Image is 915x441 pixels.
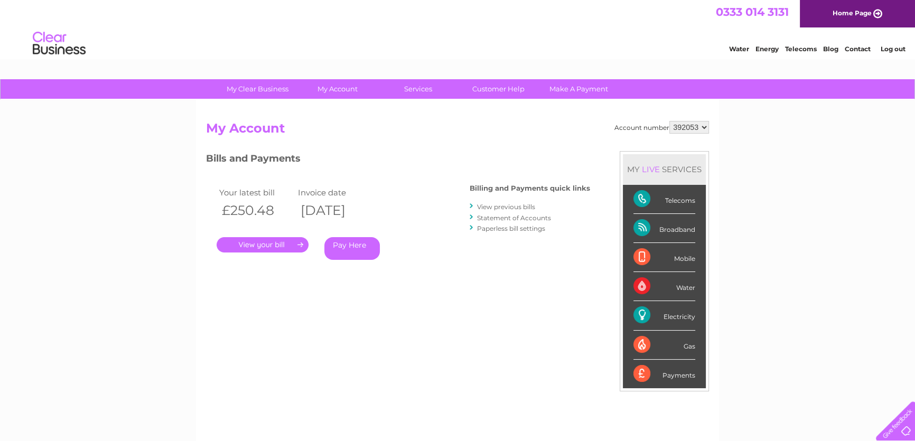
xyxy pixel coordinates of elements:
a: Water [729,45,749,53]
div: Telecoms [633,185,695,214]
div: Mobile [633,243,695,272]
td: Your latest bill [217,185,295,200]
a: Paperless bill settings [477,224,545,232]
div: Electricity [633,301,695,330]
a: Services [375,79,462,99]
a: Energy [755,45,779,53]
div: Payments [633,360,695,388]
div: Account number [614,121,709,134]
h2: My Account [206,121,709,141]
a: Statement of Accounts [477,214,551,222]
h3: Bills and Payments [206,151,590,170]
div: LIVE [640,164,662,174]
a: Make A Payment [535,79,622,99]
div: Clear Business is a trading name of Verastar Limited (registered in [GEOGRAPHIC_DATA] No. 3667643... [209,6,708,51]
a: Blog [823,45,838,53]
a: Telecoms [785,45,817,53]
a: Log out [880,45,905,53]
a: 0333 014 3131 [716,5,789,18]
a: View previous bills [477,203,535,211]
th: [DATE] [295,200,374,221]
td: Invoice date [295,185,374,200]
div: Water [633,272,695,301]
a: My Account [294,79,381,99]
a: . [217,237,309,252]
div: Broadband [633,214,695,243]
h4: Billing and Payments quick links [470,184,590,192]
th: £250.48 [217,200,295,221]
a: Customer Help [455,79,542,99]
a: Pay Here [324,237,380,260]
div: Gas [633,331,695,360]
a: My Clear Business [214,79,301,99]
a: Contact [845,45,871,53]
div: MY SERVICES [623,154,706,184]
img: logo.png [32,27,86,60]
